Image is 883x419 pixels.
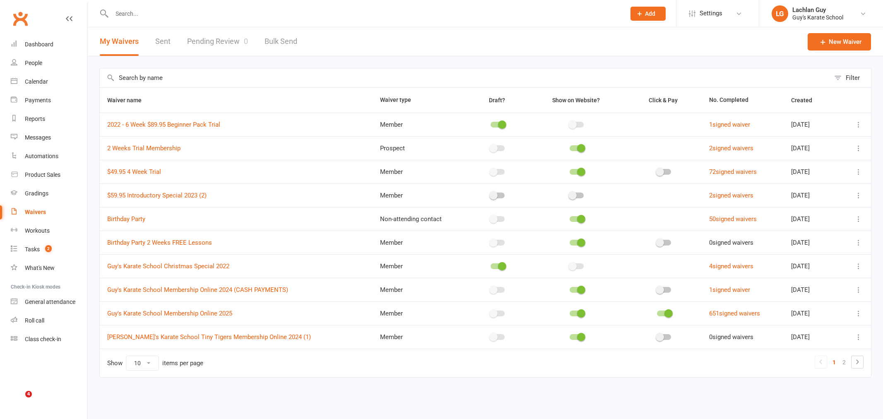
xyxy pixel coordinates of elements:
a: Messages [11,128,87,147]
td: [DATE] [784,231,840,254]
span: 0 signed waivers [709,239,753,246]
td: Member [373,113,468,136]
button: Waiver name [107,95,151,105]
a: What's New [11,259,87,277]
div: Gradings [25,190,48,197]
span: Draft? [489,97,505,104]
a: Gradings [11,184,87,203]
span: Settings [700,4,722,23]
td: Member [373,254,468,278]
th: No. Completed [702,88,784,113]
span: Add [645,10,655,17]
div: Class check-in [25,336,61,342]
a: Automations [11,147,87,166]
a: 1signed waiver [709,286,750,294]
input: Search by name [100,68,830,87]
a: New Waiver [808,33,871,51]
td: Prospect [373,136,468,160]
td: [DATE] [784,183,840,207]
a: Clubworx [10,8,31,29]
div: Product Sales [25,171,60,178]
a: 2022 - 6 Week $89.95 Beginner Pack Trial [107,121,220,128]
a: Birthday Party 2 Weeks FREE Lessons [107,239,212,246]
span: 2 [45,245,52,252]
a: Product Sales [11,166,87,184]
button: Draft? [481,95,514,105]
td: Member [373,278,468,301]
a: Calendar [11,72,87,91]
div: General attendance [25,299,75,305]
a: People [11,54,87,72]
div: Filter [846,73,860,83]
a: Guy's Karate School Christmas Special 2022 [107,262,229,270]
a: Workouts [11,222,87,240]
a: Reports [11,110,87,128]
td: [DATE] [784,160,840,183]
a: 1 [829,356,839,368]
iframe: Intercom live chat [8,391,28,411]
a: 2 Weeks Trial Membership [107,144,180,152]
span: 0 signed waivers [709,333,753,341]
td: [DATE] [784,113,840,136]
td: [DATE] [784,278,840,301]
button: My Waivers [100,27,139,56]
a: Class kiosk mode [11,330,87,349]
div: Reports [25,116,45,122]
td: Non-attending contact [373,207,468,231]
td: [DATE] [784,254,840,278]
a: Payments [11,91,87,110]
a: General attendance kiosk mode [11,293,87,311]
td: [DATE] [784,325,840,349]
button: Click & Pay [641,95,687,105]
a: Waivers [11,203,87,222]
td: Member [373,301,468,325]
a: 1signed waiver [709,121,750,128]
div: Show [107,356,203,371]
div: Lachlan Guy [792,6,843,14]
span: Show on Website? [552,97,600,104]
a: Guy's Karate School Membership Online 2025 [107,310,232,317]
a: 651signed waivers [709,310,760,317]
div: Guy's Karate School [792,14,843,21]
button: Show on Website? [545,95,609,105]
a: 2signed waivers [709,192,753,199]
a: Bulk Send [265,27,297,56]
span: Waiver name [107,97,151,104]
a: 2signed waivers [709,144,753,152]
td: [DATE] [784,207,840,231]
input: Search... [109,8,620,19]
a: 50signed waivers [709,215,757,223]
div: Workouts [25,227,50,234]
span: 4 [25,391,32,397]
button: Created [791,95,821,105]
a: Tasks 2 [11,240,87,259]
button: Filter [830,68,871,87]
div: People [25,60,42,66]
div: Roll call [25,317,44,324]
a: Dashboard [11,35,87,54]
a: Sent [155,27,171,56]
a: Pending Review0 [187,27,248,56]
div: What's New [25,265,55,271]
div: Automations [25,153,58,159]
td: Member [373,325,468,349]
a: $59.95 Introductory Special 2023 (2) [107,192,207,199]
span: 0 [244,37,248,46]
th: Waiver type [373,88,468,113]
a: Guy's Karate School Membership Online 2024 (CASH PAYMENTS) [107,286,288,294]
a: [PERSON_NAME]'s Karate School Tiny Tigers Membership Online 2024 (1) [107,333,311,341]
div: Messages [25,134,51,141]
div: LG [772,5,788,22]
td: Member [373,160,468,183]
button: Add [630,7,666,21]
div: Calendar [25,78,48,85]
div: Payments [25,97,51,104]
a: Roll call [11,311,87,330]
td: Member [373,231,468,254]
td: Member [373,183,468,207]
a: 4signed waivers [709,262,753,270]
a: $49.95 4 Week Trial [107,168,161,176]
span: Created [791,97,821,104]
a: 72signed waivers [709,168,757,176]
td: [DATE] [784,301,840,325]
